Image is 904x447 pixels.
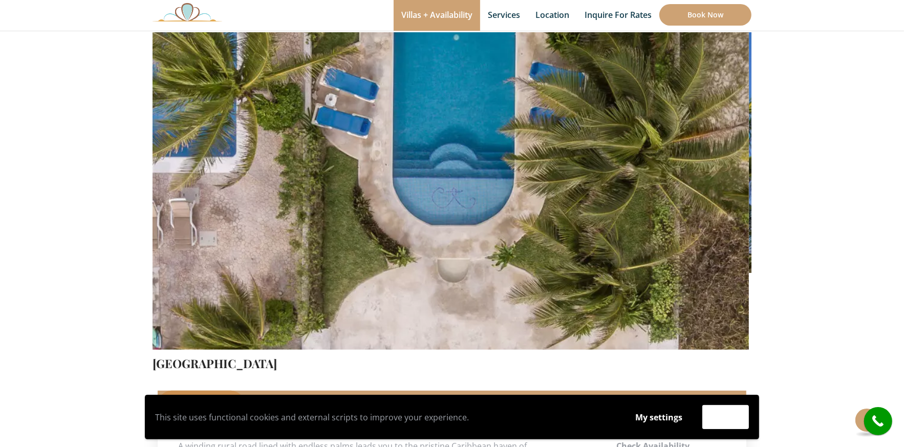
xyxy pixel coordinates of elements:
[702,405,749,429] button: Accept
[659,4,751,26] a: Book Now
[864,407,892,435] a: call
[626,406,692,429] button: My settings
[153,355,277,371] a: [GEOGRAPHIC_DATA]
[153,3,222,22] img: Awesome Logo
[158,391,245,418] a: Description
[247,391,382,418] a: Additional Information
[867,410,890,433] i: call
[155,410,615,425] p: This site uses functional cookies and external scripts to improve your experience.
